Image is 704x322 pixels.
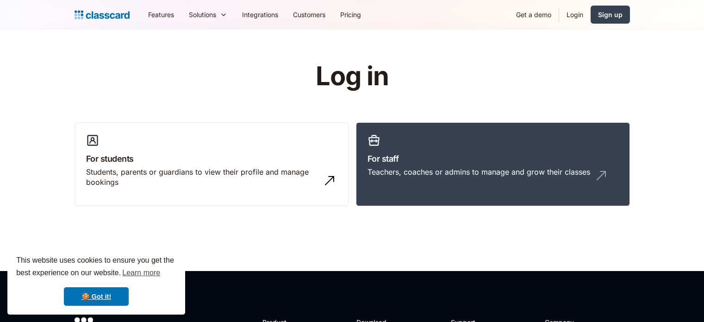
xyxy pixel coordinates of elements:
[7,246,185,315] div: cookieconsent
[559,4,591,25] a: Login
[368,167,590,177] div: Teachers, coaches or admins to manage and grow their classes
[64,287,129,306] a: dismiss cookie message
[141,4,181,25] a: Features
[509,4,559,25] a: Get a demo
[205,62,499,91] h1: Log in
[75,122,349,207] a: For studentsStudents, parents or guardians to view their profile and manage bookings
[86,167,318,188] div: Students, parents or guardians to view their profile and manage bookings
[333,4,368,25] a: Pricing
[181,4,235,25] div: Solutions
[368,152,618,165] h3: For staff
[286,4,333,25] a: Customers
[121,266,162,280] a: learn more about cookies
[86,152,337,165] h3: For students
[75,8,130,21] a: home
[189,10,216,19] div: Solutions
[16,255,176,280] span: This website uses cookies to ensure you get the best experience on our website.
[598,10,623,19] div: Sign up
[591,6,630,24] a: Sign up
[235,4,286,25] a: Integrations
[356,122,630,207] a: For staffTeachers, coaches or admins to manage and grow their classes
